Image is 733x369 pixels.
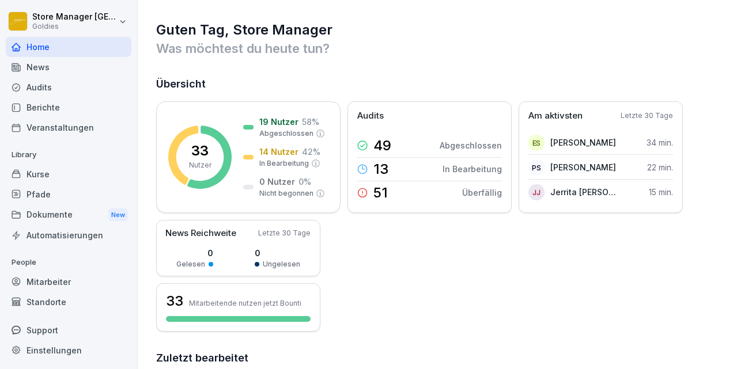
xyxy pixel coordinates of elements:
p: [PERSON_NAME] [550,161,616,173]
p: News Reichweite [165,227,236,240]
a: News [6,57,131,77]
p: 13 [373,162,388,176]
p: Überfällig [462,187,502,199]
a: Kurse [6,164,131,184]
p: Letzte 30 Tage [621,111,673,121]
a: Veranstaltungen [6,117,131,138]
p: 15 min. [649,186,673,198]
p: Ungelesen [263,259,300,269]
div: JJ [528,184,545,200]
p: [PERSON_NAME] [550,136,616,149]
p: Letzte 30 Tage [258,228,311,238]
p: 22 min. [647,161,673,173]
p: Abgeschlossen [259,128,313,139]
p: Store Manager [GEOGRAPHIC_DATA] [32,12,116,22]
p: 51 [373,186,388,200]
p: Library [6,146,131,164]
h1: Guten Tag, Store Manager [156,21,716,39]
p: 0 % [299,176,311,188]
p: 49 [373,139,391,153]
p: 14 Nutzer [259,146,299,158]
p: 0 [255,247,300,259]
p: In Bearbeitung [259,158,309,169]
p: Nutzer [189,160,211,170]
p: Jerrita [PERSON_NAME] [550,186,617,198]
a: Audits [6,77,131,97]
p: People [6,253,131,272]
p: Goldies [32,22,116,31]
p: In Bearbeitung [443,163,502,175]
div: Dokumente [6,204,131,226]
p: Was möchtest du heute tun? [156,39,716,58]
p: 58 % [302,116,319,128]
a: Standorte [6,292,131,312]
h2: Übersicht [156,76,716,92]
a: Home [6,37,131,57]
a: Mitarbeiter [6,272,131,292]
p: Nicht begonnen [259,188,313,199]
p: 34 min. [647,136,673,149]
p: Abgeschlossen [440,139,502,151]
a: Einstellungen [6,340,131,360]
p: 33 [191,144,209,158]
h3: 33 [166,291,183,311]
a: DokumenteNew [6,204,131,226]
a: Automatisierungen [6,225,131,245]
div: Support [6,320,131,340]
div: New [108,208,128,222]
p: Mitarbeitende nutzen jetzt Bounti [189,299,301,307]
h2: Zuletzt bearbeitet [156,350,716,366]
div: PS [528,159,545,176]
p: 0 Nutzer [259,176,295,188]
div: ES [528,135,545,151]
p: 19 Nutzer [259,116,299,128]
p: Gelesen [176,259,205,269]
p: Am aktivsten [528,109,583,123]
p: Audits [357,109,384,123]
p: 42 % [302,146,320,158]
a: Pfade [6,184,131,204]
p: 0 [176,247,213,259]
a: Berichte [6,97,131,117]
